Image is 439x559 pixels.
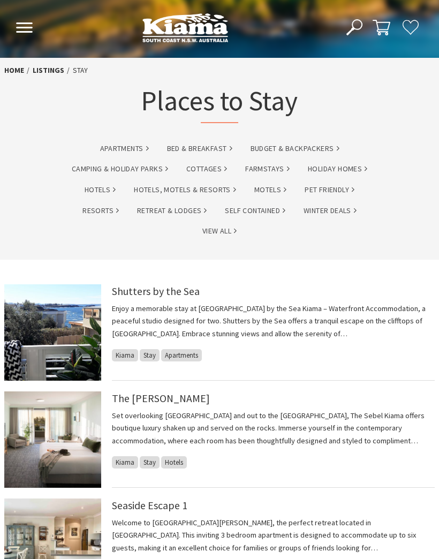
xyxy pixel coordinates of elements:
[72,163,168,175] a: Camping & Holiday Parks
[167,142,232,155] a: Bed & Breakfast
[112,456,138,469] span: Kiama
[142,13,228,42] img: Kiama Logo
[308,163,367,175] a: Holiday Homes
[4,391,101,488] img: Deluxe Balcony Room
[4,65,24,75] a: Home
[112,303,435,339] p: Enjoy a memorable stay at [GEOGRAPHIC_DATA] by the Sea Kiama – Waterfront Accommodation, a peacef...
[82,205,119,217] a: Resorts
[225,205,285,217] a: Self Contained
[186,163,227,175] a: Cottages
[137,205,207,217] a: Retreat & Lodges
[140,456,160,469] span: Stay
[112,392,210,405] a: The [PERSON_NAME]
[112,410,435,447] p: Set overlooking [GEOGRAPHIC_DATA] and out to the [GEOGRAPHIC_DATA], The Sebel Kiama offers boutiq...
[304,205,357,217] a: Winter Deals
[245,163,290,175] a: Farmstays
[100,142,149,155] a: Apartments
[33,65,64,75] a: listings
[305,184,354,196] a: Pet Friendly
[112,517,435,554] p: Welcome to [GEOGRAPHIC_DATA][PERSON_NAME], the perfect retreat located in [GEOGRAPHIC_DATA]. This...
[254,184,286,196] a: Motels
[140,349,160,361] span: Stay
[251,142,339,155] a: Budget & backpackers
[112,285,200,298] a: Shutters by the Sea
[202,225,237,237] a: View All
[73,65,88,76] li: Stay
[161,349,202,361] span: Apartments
[134,184,236,196] a: Hotels, Motels & Resorts
[161,456,187,469] span: Hotels
[141,83,298,123] h1: Places to Stay
[112,499,187,512] a: Seaside Escape 1
[85,184,116,196] a: Hotels
[4,284,101,381] img: Sparkling sea views from the deck to the light house at Shutters by the Sea
[112,349,138,361] span: Kiama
